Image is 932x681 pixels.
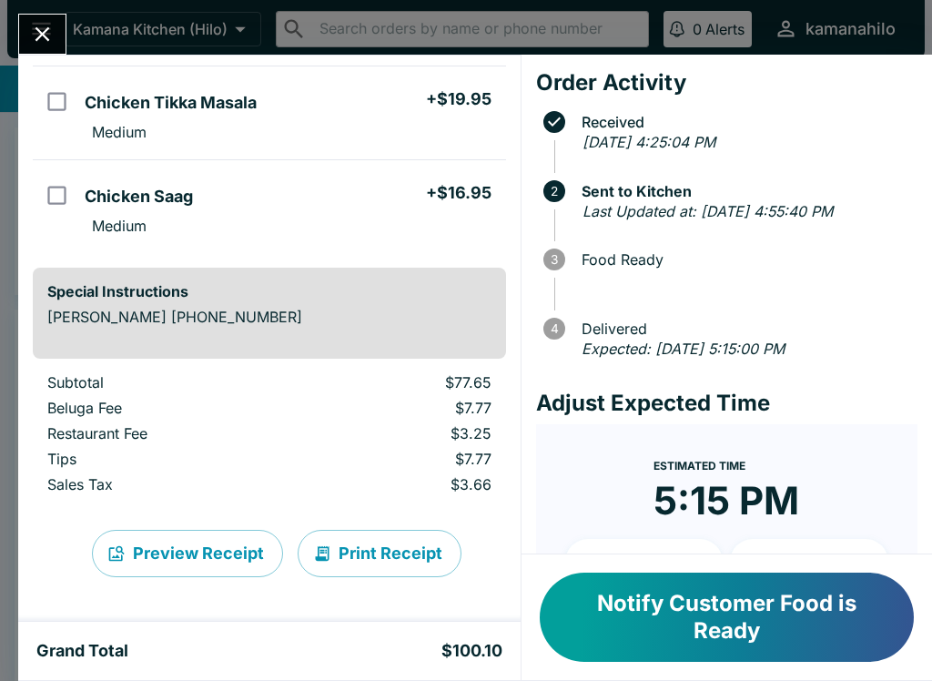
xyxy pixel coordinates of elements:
[47,282,491,300] h6: Special Instructions
[536,69,917,97] h4: Order Activity
[36,640,128,662] h5: Grand Total
[318,475,491,493] p: $3.66
[318,424,491,442] p: $3.25
[47,373,289,391] p: Subtotal
[318,399,491,417] p: $7.77
[92,530,283,577] button: Preview Receipt
[47,399,289,417] p: Beluga Fee
[85,186,193,208] h5: Chicken Saag
[582,202,833,220] em: Last Updated at: [DATE] 4:55:40 PM
[298,530,461,577] button: Print Receipt
[33,373,506,501] table: orders table
[550,321,558,336] text: 4
[653,459,745,473] span: Estimated Time
[426,88,491,110] h5: + $19.95
[441,640,502,662] h5: $100.10
[47,450,289,468] p: Tips
[582,133,715,151] em: [DATE] 4:25:04 PM
[572,183,917,199] span: Sent to Kitchen
[426,182,491,204] h5: + $16.95
[19,15,66,54] button: Close
[582,340,785,358] em: Expected: [DATE] 5:15:00 PM
[572,320,917,337] span: Delivered
[318,450,491,468] p: $7.77
[540,573,914,662] button: Notify Customer Food is Ready
[551,252,558,267] text: 3
[565,539,724,584] button: + 10
[653,477,799,524] time: 5:15 PM
[47,475,289,493] p: Sales Tax
[92,217,147,235] p: Medium
[536,390,917,417] h4: Adjust Expected Time
[85,92,257,114] h5: Chicken Tikka Masala
[47,308,491,326] p: [PERSON_NAME] [PHONE_NUMBER]
[318,373,491,391] p: $77.65
[551,184,558,198] text: 2
[730,539,888,584] button: + 20
[47,424,289,442] p: Restaurant Fee
[572,251,917,268] span: Food Ready
[572,114,917,130] span: Received
[92,123,147,141] p: Medium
